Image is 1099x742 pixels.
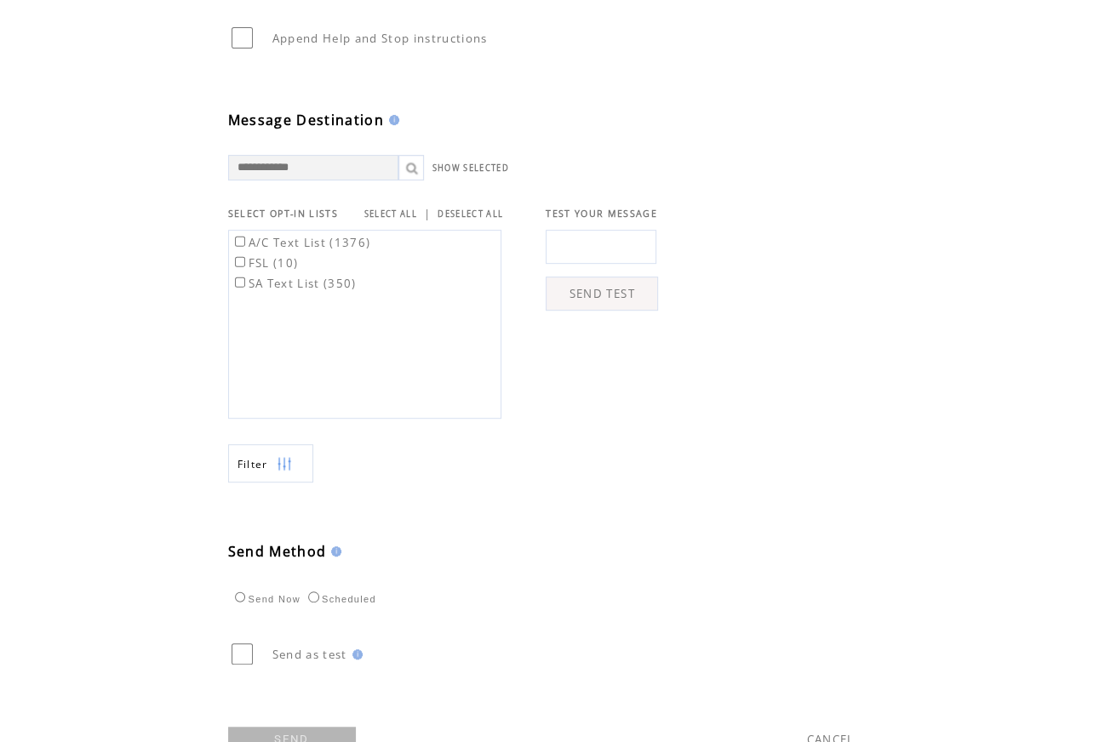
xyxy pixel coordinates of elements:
[232,276,357,291] label: SA Text List (350)
[228,208,338,220] span: SELECT OPT-IN LISTS
[272,31,488,46] span: Append Help and Stop instructions
[228,444,313,482] a: Filter
[277,445,292,483] img: filters.png
[232,235,371,250] label: A/C Text List (1376)
[235,256,246,267] input: FSL (10)
[546,208,657,220] span: TEST YOUR MESSAGE
[228,542,327,561] span: Send Method
[546,277,658,311] a: SEND TEST
[228,111,384,129] span: Message Destination
[438,208,503,220] a: DESELECT ALL
[235,236,246,247] input: A/C Text List (1376)
[326,546,341,556] img: help.gif
[235,277,246,288] input: SA Text List (350)
[364,208,417,220] a: SELECT ALL
[384,115,399,125] img: help.gif
[432,163,509,174] a: SHOW SELECTED
[304,594,376,604] label: Scheduled
[232,255,299,271] label: FSL (10)
[231,594,301,604] label: Send Now
[272,647,347,662] span: Send as test
[347,649,363,659] img: help.gif
[424,206,431,221] span: |
[238,457,268,471] span: Show filters
[308,591,319,602] input: Scheduled
[235,591,246,602] input: Send Now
